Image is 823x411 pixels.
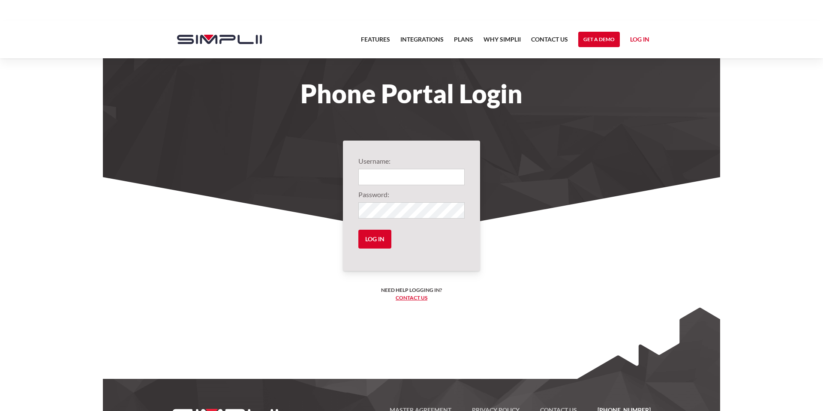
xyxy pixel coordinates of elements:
[358,230,391,249] input: Log in
[168,21,262,58] a: home
[531,34,568,50] a: Contact US
[358,189,465,200] label: Password:
[358,156,465,166] label: Username:
[578,32,620,47] a: Get a Demo
[630,34,649,47] a: Log in
[358,156,465,255] form: Login
[454,34,473,50] a: Plans
[168,84,655,103] h1: Phone Portal Login
[381,286,442,302] h6: Need help logging in? ‍
[400,34,444,50] a: Integrations
[177,35,262,44] img: Simplii
[484,34,521,50] a: Why Simplii
[396,294,427,301] a: Contact us
[361,34,390,50] a: Features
